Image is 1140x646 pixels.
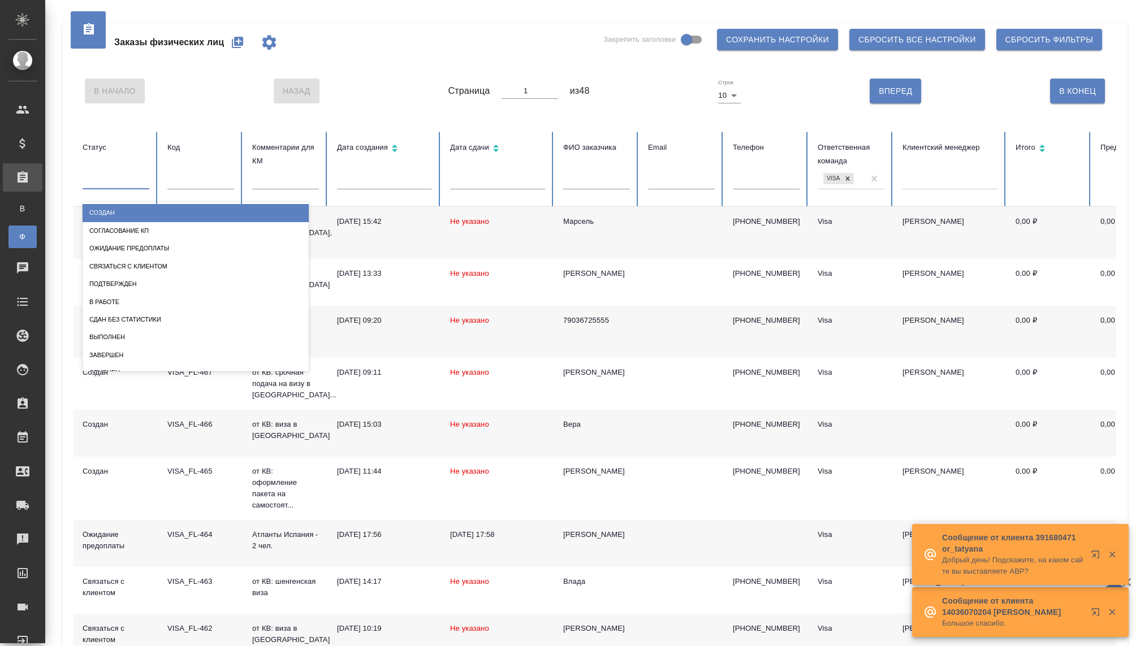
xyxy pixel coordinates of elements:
[83,367,149,378] div: Создан
[337,466,432,477] div: [DATE] 11:44
[818,529,884,540] div: Visa
[337,268,432,279] div: [DATE] 13:33
[733,419,800,430] p: [PHONE_NUMBER]
[563,466,630,477] div: [PERSON_NAME]
[83,275,309,293] div: Подтвержден
[563,529,630,540] div: [PERSON_NAME]
[648,141,715,154] div: Email
[167,141,234,154] div: Код
[450,141,545,157] div: Сортировка
[83,328,309,346] div: Выполнен
[718,80,733,85] label: Строк
[1005,33,1093,47] span: Сбросить фильтры
[252,367,319,401] p: от КВ: срочная подача на визу в [GEOGRAPHIC_DATA]...
[252,576,319,599] p: от КВ: шенгенская виза
[870,79,921,103] button: Вперед
[818,216,884,227] div: Visa
[1007,410,1091,457] td: 0,00 ₽
[733,623,800,634] p: [PHONE_NUMBER]
[942,532,1083,554] p: Сообщение от клиента 391680471 or_tatyana
[450,467,489,475] span: Не указано
[718,88,741,103] div: 10
[83,419,149,430] div: Создан
[450,420,489,428] span: Не указано
[1007,207,1091,259] td: 0,00 ₽
[167,576,234,587] div: VISA_FL-463
[83,258,309,275] div: Связаться с клиентом
[818,623,884,634] div: Visa
[893,567,1007,614] td: [PERSON_NAME]
[570,84,590,98] span: из 48
[450,368,489,376] span: Не указано
[1007,358,1091,410] td: 0,00 ₽
[450,577,489,586] span: Не указано
[733,466,800,477] p: [PHONE_NUMBER]
[1007,457,1091,520] td: 0,00 ₽
[563,367,630,378] div: [PERSON_NAME]
[83,204,309,222] div: Создан
[114,36,224,49] span: Заказы физических лиц
[563,419,630,430] div: Вера
[733,141,800,154] div: Телефон
[83,466,149,477] div: Создан
[818,367,884,378] div: Visa
[563,576,630,587] div: Влада
[733,216,800,227] p: [PHONE_NUMBER]
[83,141,149,154] div: Статус
[450,529,545,540] div: [DATE] 17:58
[818,315,884,326] div: Visa
[823,173,841,185] div: Visa
[14,203,31,214] span: В
[563,141,630,154] div: ФИО заказчика
[818,576,884,587] div: Visa
[858,33,976,47] span: Сбросить все настройки
[252,529,319,552] p: Атланты Испания - 2 чел.
[849,29,985,50] button: Сбросить все настройки
[879,84,912,98] span: Вперед
[83,576,149,599] div: Связаться с клиентом
[252,623,319,645] p: от КВ: виза в [GEOGRAPHIC_DATA]
[337,576,432,587] div: [DATE] 14:17
[337,623,432,634] div: [DATE] 10:19
[1084,601,1111,628] button: Открыть в новой вкладке
[942,618,1083,629] p: Большое спасибо.
[1059,84,1096,98] span: В Конец
[563,216,630,227] div: Марсель
[252,216,319,250] p: от КВ: виза в [GEOGRAPHIC_DATA], на [DATE] по...
[1100,607,1124,617] button: Закрыть
[818,419,884,430] div: Visa
[733,367,800,378] p: [PHONE_NUMBER]
[818,466,884,477] div: Visa
[942,554,1083,577] p: Добрый день! Подскажите, на каком сайте вы выставляете АВР?
[83,364,309,381] div: Отменен
[167,367,234,378] div: VISA_FL-467
[252,268,319,291] p: от КВ: виза во [GEOGRAPHIC_DATA]
[83,293,309,311] div: В работе
[337,419,432,430] div: [DATE] 15:03
[167,419,234,430] div: VISA_FL-466
[563,315,630,326] div: 79036725555
[893,358,1007,410] td: [PERSON_NAME]
[450,624,489,632] span: Не указано
[893,457,1007,520] td: [PERSON_NAME]
[252,141,319,168] div: Комментарии для КМ
[717,29,838,50] button: Сохранить настройки
[818,141,884,168] div: Ответственная команда
[996,29,1102,50] button: Сбросить фильтры
[83,623,149,645] div: Связаться с клиентом
[563,268,630,279] div: [PERSON_NAME]
[1007,259,1091,306] td: 0,00 ₽
[252,466,319,511] p: от КВ: оформление пакета на самостоят...
[942,595,1083,618] p: Сообщение от клиента 14036070204 [PERSON_NAME]
[83,346,309,364] div: Завершен
[224,29,251,56] button: Создать
[83,240,309,257] div: Ожидание предоплаты
[818,268,884,279] div: Visa
[893,520,1007,567] td: [PERSON_NAME]
[1050,79,1105,103] button: В Конец
[83,529,149,552] div: Ожидание предоплаты
[450,269,489,278] span: Не указано
[1016,141,1082,157] div: Сортировка
[8,226,37,248] a: Ф
[252,419,319,441] p: от КВ: виза в [GEOGRAPHIC_DATA]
